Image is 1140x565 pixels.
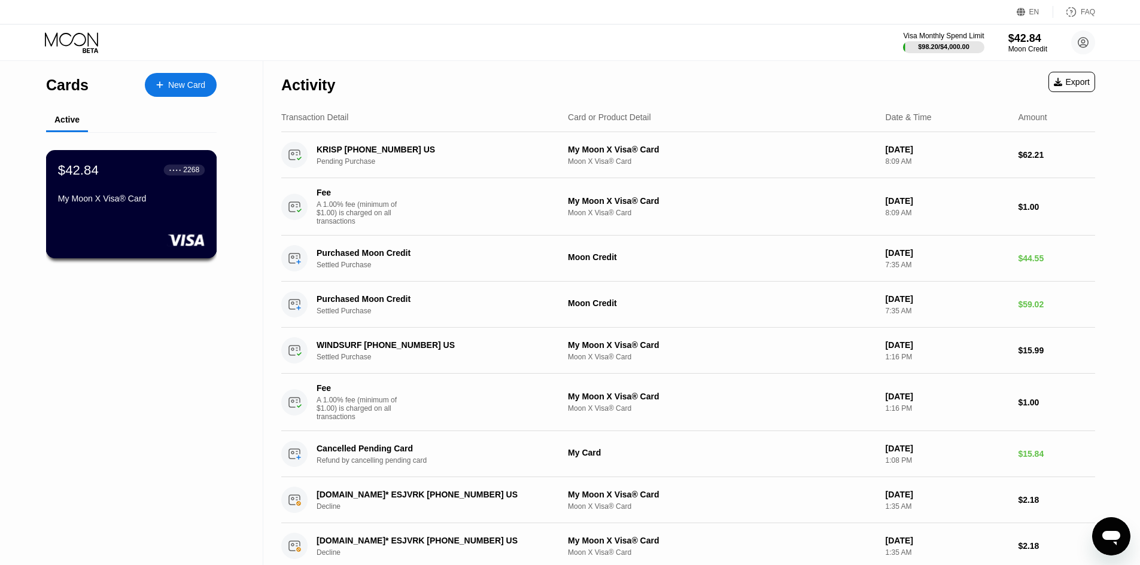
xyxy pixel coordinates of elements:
[1018,300,1095,309] div: $59.02
[886,248,1009,258] div: [DATE]
[886,456,1009,465] div: 1:08 PM
[1053,6,1095,18] div: FAQ
[568,448,876,457] div: My Card
[317,307,566,315] div: Settled Purchase
[568,157,876,166] div: Moon X Visa® Card
[281,236,1095,282] div: Purchased Moon CreditSettled PurchaseMoon Credit[DATE]7:35 AM$44.55
[168,80,205,90] div: New Card
[1018,254,1095,263] div: $44.55
[568,536,876,545] div: My Moon X Visa® Card
[1018,495,1095,505] div: $2.18
[317,396,406,421] div: A 1.00% fee (minimum of $1.00) is charged on all transactions
[1018,346,1095,355] div: $15.99
[886,392,1009,401] div: [DATE]
[1048,72,1095,92] div: Export
[1018,449,1095,459] div: $15.84
[568,209,876,217] div: Moon X Visa® Card
[317,548,566,557] div: Decline
[317,490,549,499] div: [DOMAIN_NAME]* ESJVRK [PHONE_NUMBER] US
[317,188,400,197] div: Fee
[918,43,969,50] div: $98.20 / $4,000.00
[183,166,199,174] div: 2268
[281,374,1095,431] div: FeeA 1.00% fee (minimum of $1.00) is charged on all transactionsMy Moon X Visa® CardMoon X Visa® ...
[886,196,1009,206] div: [DATE]
[903,32,984,40] div: Visa Monthly Spend Limit
[169,168,181,172] div: ● ● ● ●
[568,252,876,262] div: Moon Credit
[1018,202,1095,212] div: $1.00
[317,456,566,465] div: Refund by cancelling pending card
[317,444,549,453] div: Cancelled Pending Card
[886,353,1009,361] div: 1:16 PM
[886,404,1009,413] div: 1:16 PM
[886,294,1009,304] div: [DATE]
[317,536,549,545] div: [DOMAIN_NAME]* ESJVRK [PHONE_NUMBER] US
[58,162,99,178] div: $42.84
[568,340,876,350] div: My Moon X Visa® Card
[1017,6,1053,18] div: EN
[281,282,1095,328] div: Purchased Moon CreditSettled PurchaseMoon Credit[DATE]7:35 AM$59.02
[568,392,876,401] div: My Moon X Visa® Card
[1008,32,1047,53] div: $42.84Moon Credit
[568,353,876,361] div: Moon X Visa® Card
[886,536,1009,545] div: [DATE]
[568,490,876,499] div: My Moon X Visa® Card
[568,145,876,154] div: My Moon X Visa® Card
[46,77,89,94] div: Cards
[886,490,1009,499] div: [DATE]
[317,200,406,225] div: A 1.00% fee (minimum of $1.00) is charged on all transactions
[886,307,1009,315] div: 7:35 AM
[568,502,876,511] div: Moon X Visa® Card
[568,196,876,206] div: My Moon X Visa® Card
[886,209,1009,217] div: 8:09 AM
[281,431,1095,477] div: Cancelled Pending CardRefund by cancelling pending cardMy Card[DATE]1:08 PM$15.84
[886,157,1009,166] div: 8:09 AM
[568,404,876,413] div: Moon X Visa® Card
[1008,32,1047,45] div: $42.84
[281,178,1095,236] div: FeeA 1.00% fee (minimum of $1.00) is charged on all transactionsMy Moon X Visa® CardMoon X Visa® ...
[886,548,1009,557] div: 1:35 AM
[1018,112,1047,122] div: Amount
[1018,150,1095,160] div: $62.21
[281,112,348,122] div: Transaction Detail
[54,115,80,124] div: Active
[1092,517,1130,555] iframe: Button to launch messaging window, conversation in progress
[886,444,1009,453] div: [DATE]
[317,502,566,511] div: Decline
[568,548,876,557] div: Moon X Visa® Card
[281,77,335,94] div: Activity
[1018,398,1095,407] div: $1.00
[47,151,216,258] div: $42.84● ● ● ●2268My Moon X Visa® Card
[317,294,549,304] div: Purchased Moon Credit
[281,477,1095,523] div: [DOMAIN_NAME]* ESJVRK [PHONE_NUMBER] USDeclineMy Moon X Visa® CardMoon X Visa® Card[DATE]1:35 AM$...
[317,157,566,166] div: Pending Purchase
[317,261,566,269] div: Settled Purchase
[317,340,549,350] div: WINDSURF [PHONE_NUMBER] US
[1018,541,1095,551] div: $2.18
[886,502,1009,511] div: 1:35 AM
[1054,77,1090,87] div: Export
[145,73,217,97] div: New Card
[281,328,1095,374] div: WINDSURF [PHONE_NUMBER] USSettled PurchaseMy Moon X Visa® CardMoon X Visa® Card[DATE]1:16 PM$15.99
[1029,8,1039,16] div: EN
[903,32,984,53] div: Visa Monthly Spend Limit$98.20/$4,000.00
[281,132,1095,178] div: KRISP [PHONE_NUMBER] USPending PurchaseMy Moon X Visa® CardMoon X Visa® Card[DATE]8:09 AM$62.21
[317,145,549,154] div: KRISP [PHONE_NUMBER] US
[886,340,1009,350] div: [DATE]
[568,298,876,308] div: Moon Credit
[317,248,549,258] div: Purchased Moon Credit
[1008,45,1047,53] div: Moon Credit
[317,353,566,361] div: Settled Purchase
[568,112,651,122] div: Card or Product Detail
[886,112,932,122] div: Date & Time
[1081,8,1095,16] div: FAQ
[317,383,400,393] div: Fee
[886,145,1009,154] div: [DATE]
[58,194,205,203] div: My Moon X Visa® Card
[886,261,1009,269] div: 7:35 AM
